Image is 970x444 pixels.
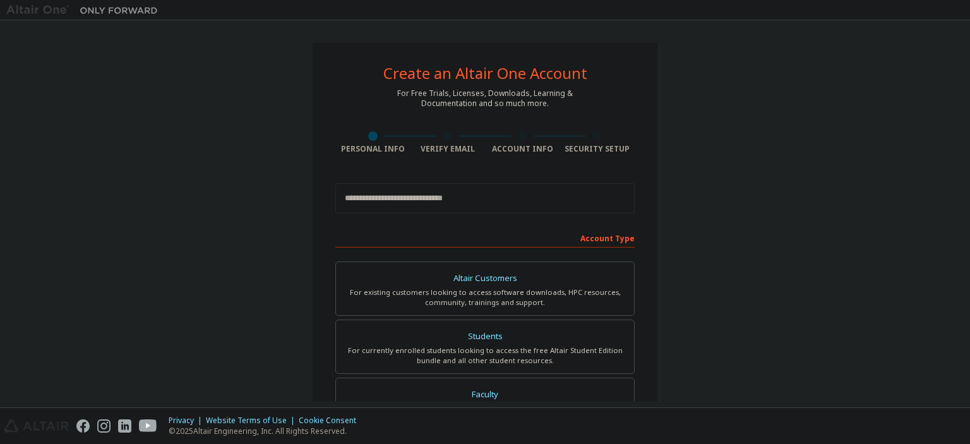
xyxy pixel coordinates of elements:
[4,419,69,433] img: altair_logo.svg
[560,144,635,154] div: Security Setup
[485,144,560,154] div: Account Info
[410,144,486,154] div: Verify Email
[6,4,164,16] img: Altair One
[344,386,626,404] div: Faculty
[335,144,410,154] div: Personal Info
[335,227,635,248] div: Account Type
[344,328,626,345] div: Students
[344,270,626,287] div: Altair Customers
[139,419,157,433] img: youtube.svg
[169,426,364,436] p: © 2025 Altair Engineering, Inc. All Rights Reserved.
[118,419,131,433] img: linkedin.svg
[383,66,587,81] div: Create an Altair One Account
[76,419,90,433] img: facebook.svg
[344,287,626,308] div: For existing customers looking to access software downloads, HPC resources, community, trainings ...
[299,416,364,426] div: Cookie Consent
[397,88,573,109] div: For Free Trials, Licenses, Downloads, Learning & Documentation and so much more.
[97,419,111,433] img: instagram.svg
[206,416,299,426] div: Website Terms of Use
[344,345,626,366] div: For currently enrolled students looking to access the free Altair Student Edition bundle and all ...
[169,416,206,426] div: Privacy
